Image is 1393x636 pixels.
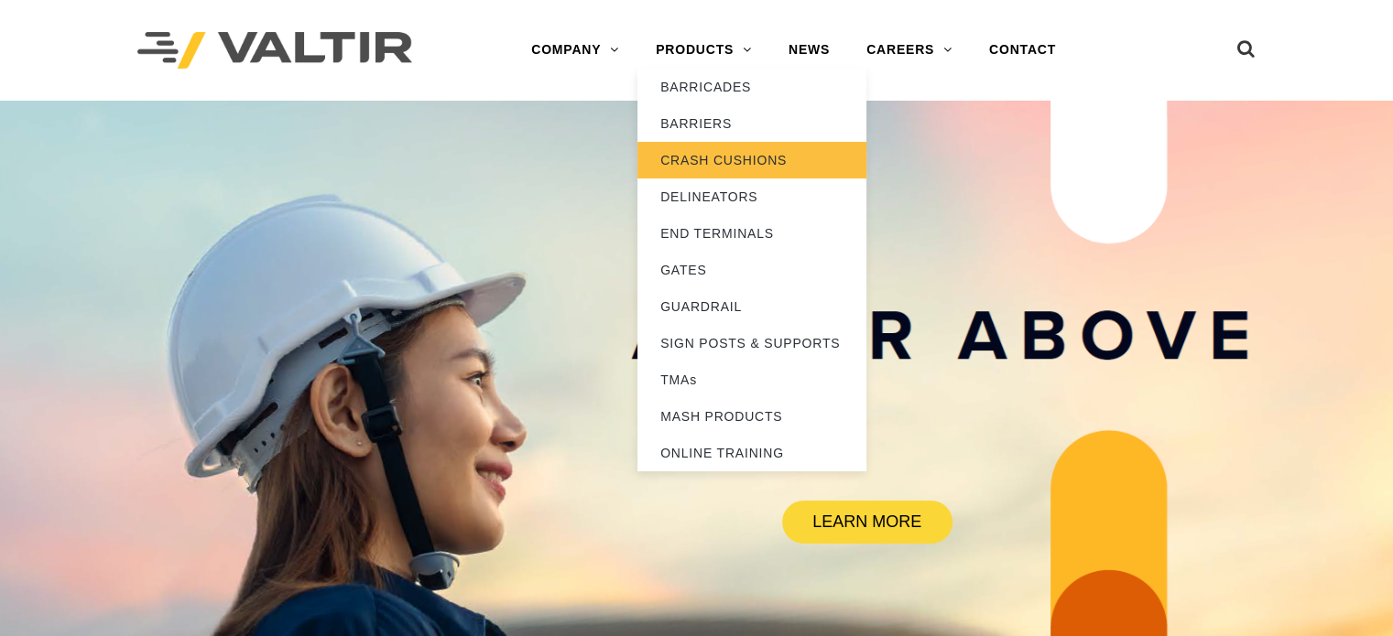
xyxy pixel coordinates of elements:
[770,32,848,69] a: NEWS
[637,435,866,471] a: ONLINE TRAINING
[971,32,1074,69] a: CONTACT
[637,361,866,398] a: TMAs
[637,142,866,178] a: CRASH CUSHIONS
[513,32,637,69] a: COMPANY
[637,215,866,252] a: END TERMINALS
[782,501,952,544] a: LEARN MORE
[637,252,866,288] a: GATES
[848,32,971,69] a: CAREERS
[137,32,412,70] img: Valtir
[637,69,866,105] a: BARRICADES
[637,32,770,69] a: PRODUCTS
[637,178,866,215] a: DELINEATORS
[637,325,866,361] a: SIGN POSTS & SUPPORTS
[637,105,866,142] a: BARRIERS
[637,288,866,325] a: GUARDRAIL
[637,398,866,435] a: MASH PRODUCTS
